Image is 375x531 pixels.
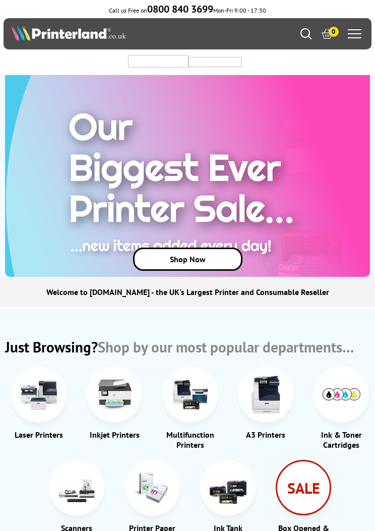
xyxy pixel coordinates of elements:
div: Inkjet Printers [87,430,142,440]
div: Laser Printers [11,430,67,440]
img: Multifunction Printers [171,376,209,414]
a: Inkjet Printers Inkjet Printers [87,367,142,440]
div: Multifunction Printers [162,430,218,450]
span: Shop by our most popular departments… [98,337,354,357]
img: trustpilot rating [189,57,242,67]
a: 0 [322,28,333,39]
span: 0 [329,27,339,37]
a: Shop Now [133,248,242,271]
a: 0800 840 3699 [147,7,213,14]
a: Multifunction Printers Multifunction Printers [162,367,218,450]
a: A3 Printers A3 Printers [238,367,293,440]
a: Laser Printers Laser Printers [11,367,67,440]
b: 0800 840 3699 [147,3,213,16]
div: A3 Printers [238,430,293,440]
h1: Welcome to [DOMAIN_NAME] - the UK's Largest Printer and Consumable Reseller [46,287,329,297]
a: Ink and Toner Cartridges Ink & Toner Cartridges [314,367,369,450]
div: Ink & Toner Cartridges [314,430,369,450]
img: Printerland Logo [11,25,126,41]
div: SALE [276,460,331,515]
img: Ink Tank Printers [209,469,247,507]
img: Scanners [58,469,96,507]
img: Laser Printers [20,376,58,414]
img: trustpilot rating [128,55,189,68]
a: Search [300,28,311,39]
img: Printer Paper [134,469,171,507]
img: Inkjet Printers [96,376,134,414]
img: Ink and Toner Cartridges [323,388,360,401]
div: Just Browsing? [5,337,354,357]
img: A3 Printers [247,376,285,414]
a: Printerland Logo [11,25,187,43]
